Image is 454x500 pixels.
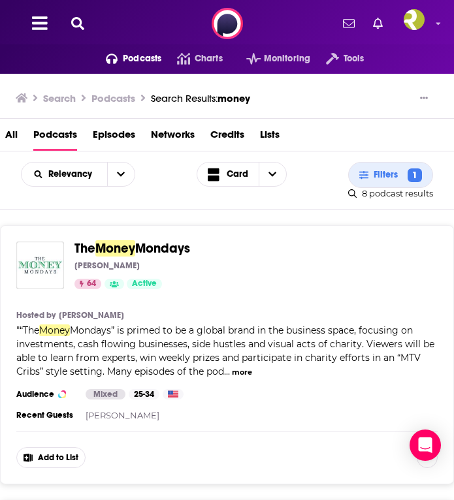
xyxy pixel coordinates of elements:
h2: Choose List sort [21,162,135,187]
a: Charts [161,48,222,69]
a: All [5,124,18,151]
button: open menu [107,163,135,186]
div: Mixed [86,389,125,399]
span: Mondays” is primed to be a global brand in the business space, focusing on investments, cash flow... [16,324,434,377]
span: " [16,324,434,377]
div: 8 podcast results [348,188,433,198]
span: Podcasts [123,50,161,68]
h4: Hosted by [16,310,56,320]
button: open menu [231,48,310,69]
img: User Profile [404,9,425,30]
a: 64 [74,279,101,289]
h3: Search [43,92,76,104]
a: Episodes [93,124,135,151]
button: open menu [22,170,107,179]
span: Filters [374,170,403,180]
h3: Podcasts [91,92,135,104]
p: [PERSON_NAME] [74,260,140,271]
button: Filters1 [348,162,433,188]
span: The [74,240,95,257]
h3: Audience [16,389,75,399]
span: Money [95,240,135,257]
div: Search Results: [151,92,250,104]
button: Choose View [197,162,287,187]
span: Logged in as ResoluteTulsa [404,9,425,30]
h3: Recent Guests [16,410,75,420]
a: Credits [210,124,244,151]
a: Show notifications dropdown [368,12,388,35]
span: Tools [344,50,365,68]
a: [PERSON_NAME] [59,310,124,320]
button: Show More Button [415,92,433,105]
a: Networks [151,124,195,151]
a: TheMoneyMondays [74,242,190,256]
div: Open Intercom Messenger [410,430,441,461]
span: money [218,92,250,104]
span: Relevancy [48,170,97,179]
span: Monitoring [264,50,310,68]
span: 1 [408,168,422,182]
img: Podchaser - Follow, Share and Rate Podcasts [212,8,243,39]
span: Money [39,324,70,336]
a: Active [127,279,162,289]
span: Mondays [135,240,190,257]
span: “The [20,324,39,336]
a: [PERSON_NAME] [86,410,159,420]
span: 64 [87,277,96,290]
span: Card [227,170,248,179]
span: ... [224,366,230,377]
img: The Money Mondays [16,242,64,289]
div: 25-34 [129,389,159,399]
button: open menu [90,48,162,69]
span: Active [132,277,157,290]
a: Logged in as ResoluteTulsa [404,9,432,38]
a: Show notifications dropdown [338,12,360,35]
a: Podcasts [33,124,77,151]
button: more [232,367,252,378]
a: Search Results:money [151,92,250,104]
span: Charts [195,50,223,68]
button: Add to List [16,447,86,468]
button: open menu [310,48,364,69]
a: Lists [260,124,280,151]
